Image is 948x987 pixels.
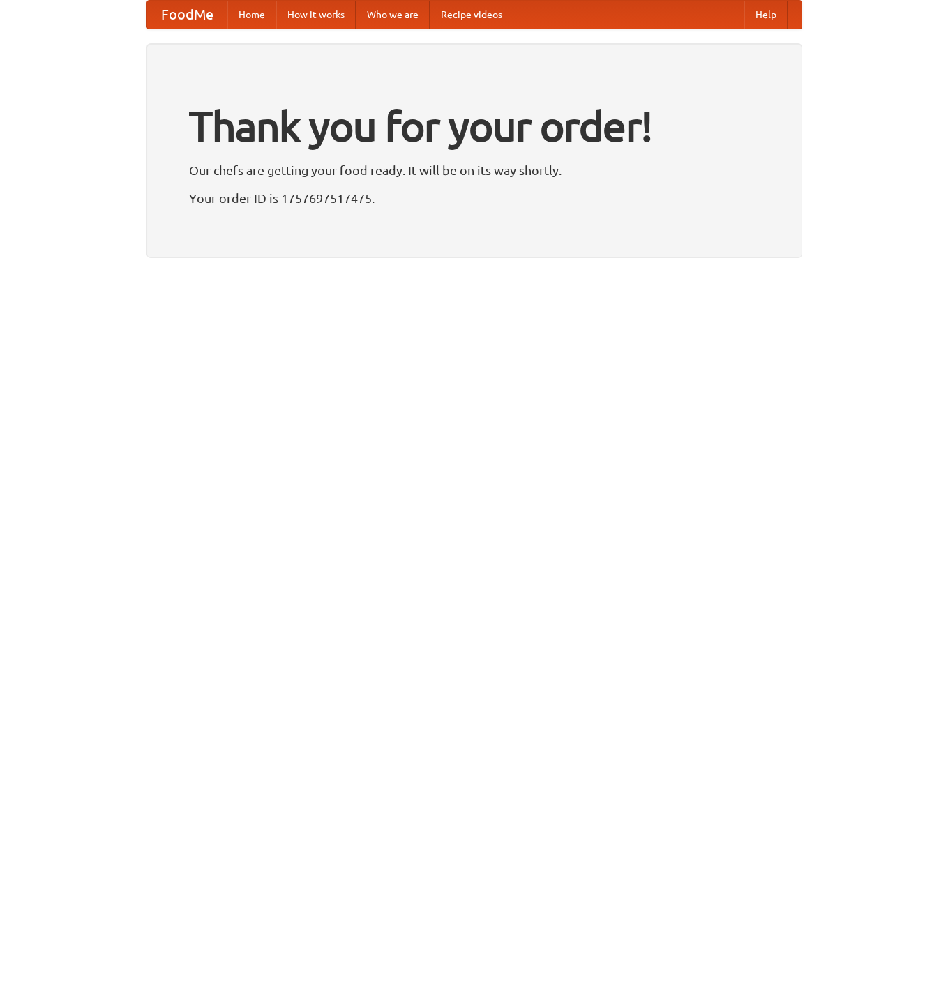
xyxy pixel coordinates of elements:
p: Our chefs are getting your food ready. It will be on its way shortly. [189,160,760,181]
a: How it works [276,1,356,29]
a: Help [744,1,788,29]
p: Your order ID is 1757697517475. [189,188,760,209]
h1: Thank you for your order! [189,93,760,160]
a: Home [227,1,276,29]
a: Recipe videos [430,1,513,29]
a: Who we are [356,1,430,29]
a: FoodMe [147,1,227,29]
